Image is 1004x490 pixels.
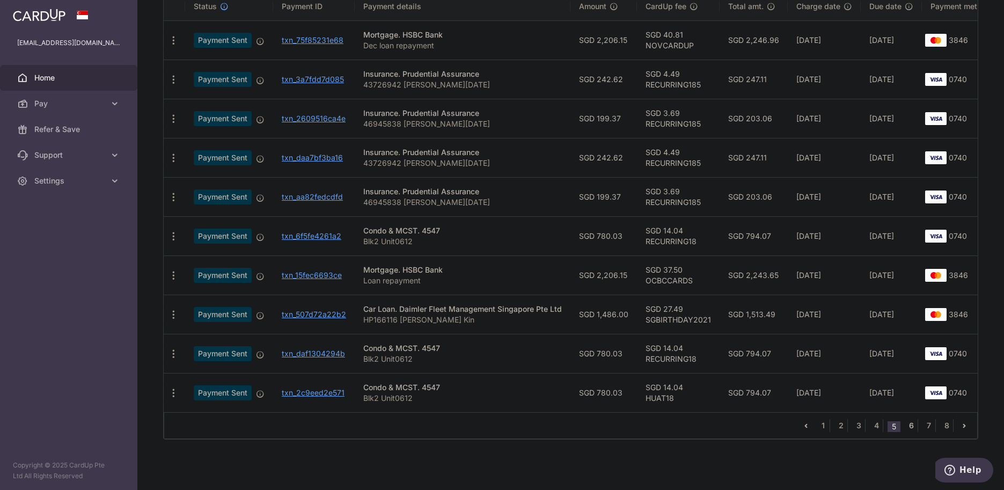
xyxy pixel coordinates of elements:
[194,229,252,244] span: Payment Sent
[720,334,788,373] td: SGD 794.07
[834,419,847,432] a: 2
[861,255,922,295] td: [DATE]
[861,60,922,99] td: [DATE]
[363,197,562,208] p: 46945838 [PERSON_NAME][DATE]
[363,382,562,393] div: Condo & MCST. 4547
[720,20,788,60] td: SGD 2,246.96
[194,268,252,283] span: Payment Sent
[888,421,900,432] li: 5
[570,138,637,177] td: SGD 242.62
[570,334,637,373] td: SGD 780.03
[788,138,861,177] td: [DATE]
[861,177,922,216] td: [DATE]
[720,138,788,177] td: SGD 247.11
[637,60,720,99] td: SGD 4.49 RECURRING185
[949,192,967,201] span: 0740
[17,38,120,48] p: [EMAIL_ADDRESS][DOMAIN_NAME]
[788,373,861,412] td: [DATE]
[282,192,343,201] a: txn_aa82fedcdfd
[788,295,861,334] td: [DATE]
[282,75,344,84] a: txn_3a7fdd7d085
[570,60,637,99] td: SGD 242.62
[720,99,788,138] td: SGD 203.06
[788,216,861,255] td: [DATE]
[570,20,637,60] td: SGD 2,206.15
[570,295,637,334] td: SGD 1,486.00
[13,9,65,21] img: CardUp
[637,216,720,255] td: SGD 14.04 RECURRING18
[861,216,922,255] td: [DATE]
[570,255,637,295] td: SGD 2,206.15
[570,99,637,138] td: SGD 199.37
[637,99,720,138] td: SGD 3.69 RECURRING185
[925,112,947,125] img: Bank Card
[34,124,105,135] span: Refer & Save
[800,413,977,438] nav: pager
[637,20,720,60] td: SGD 40.81 NOVCARDUP
[925,308,947,321] img: Bank Card
[788,20,861,60] td: [DATE]
[720,177,788,216] td: SGD 203.06
[861,138,922,177] td: [DATE]
[282,153,343,162] a: txn_daa7bf3ba16
[905,419,918,432] a: 6
[949,310,968,319] span: 3846
[949,270,968,280] span: 3846
[282,270,342,280] a: txn_15fec6693ce
[363,186,562,197] div: Insurance. Prudential Assurance
[363,119,562,129] p: 46945838 [PERSON_NAME][DATE]
[34,72,105,83] span: Home
[788,99,861,138] td: [DATE]
[194,1,217,12] span: Status
[925,73,947,86] img: Bank Card
[817,419,830,432] a: 1
[925,347,947,360] img: Bank Card
[922,419,935,432] a: 7
[363,354,562,364] p: Blk2 Unit0612
[940,419,953,432] a: 8
[363,30,562,40] div: Mortgage. HSBC Bank
[194,72,252,87] span: Payment Sent
[363,275,562,286] p: Loan repayment
[282,349,345,358] a: txn_daf1304294b
[720,295,788,334] td: SGD 1,513.49
[637,334,720,373] td: SGD 14.04 RECURRING18
[949,349,967,358] span: 0740
[949,231,967,240] span: 0740
[194,385,252,400] span: Payment Sent
[363,40,562,51] p: Dec loan repayment
[949,114,967,123] span: 0740
[925,269,947,282] img: Bank Card
[949,75,967,84] span: 0740
[363,236,562,247] p: Blk2 Unit0612
[925,230,947,243] img: Bank Card
[34,150,105,160] span: Support
[796,1,840,12] span: Charge date
[935,458,993,485] iframe: Opens a widget where you can find more information
[194,307,252,322] span: Payment Sent
[720,255,788,295] td: SGD 2,243.65
[925,386,947,399] img: Bank Card
[363,393,562,404] p: Blk2 Unit0612
[194,111,252,126] span: Payment Sent
[363,225,562,236] div: Condo & MCST. 4547
[720,60,788,99] td: SGD 247.11
[579,1,606,12] span: Amount
[861,334,922,373] td: [DATE]
[861,99,922,138] td: [DATE]
[282,35,343,45] a: txn_75f85231e68
[363,158,562,169] p: 43726942 [PERSON_NAME][DATE]
[728,1,764,12] span: Total amt.
[194,189,252,204] span: Payment Sent
[34,98,105,109] span: Pay
[194,346,252,361] span: Payment Sent
[925,191,947,203] img: Bank Card
[363,147,562,158] div: Insurance. Prudential Assurance
[870,419,883,432] a: 4
[282,114,346,123] a: txn_2609516ca4e
[637,177,720,216] td: SGD 3.69 RECURRING185
[363,108,562,119] div: Insurance. Prudential Assurance
[363,265,562,275] div: Mortgage. HSBC Bank
[570,177,637,216] td: SGD 199.37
